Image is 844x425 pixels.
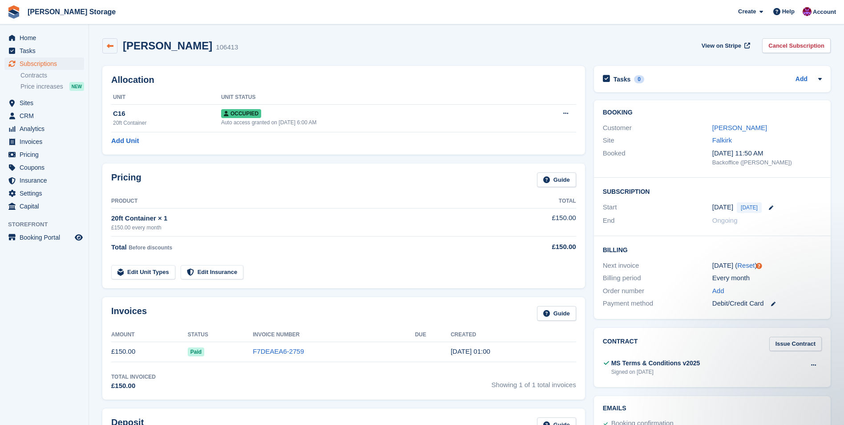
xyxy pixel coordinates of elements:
h2: [PERSON_NAME] [123,40,212,52]
a: menu [4,32,84,44]
h2: Allocation [111,75,576,85]
h2: Contract [603,337,638,351]
div: Every month [712,273,822,283]
span: Before discounts [129,245,172,251]
a: Edit Unit Types [111,265,175,280]
a: menu [4,161,84,174]
td: £150.00 [111,342,188,362]
img: stora-icon-8386f47178a22dfd0bd8f6a31ec36ba5ce8667c1dd55bd0f319d3a0aa187defe.svg [7,5,20,19]
span: Sites [20,97,73,109]
th: Amount [111,328,188,342]
span: Analytics [20,123,73,135]
a: Cancel Subscription [762,38,831,53]
div: C16 [113,109,221,119]
div: 106413 [216,42,238,53]
time: 2025-09-26 00:00:00 UTC [712,202,733,212]
a: Preview store [73,232,84,243]
div: £150.00 [504,242,576,252]
span: Total [111,243,127,251]
div: 20ft Container [113,119,221,127]
div: Start [603,202,712,213]
div: 0 [634,75,644,83]
span: Invoices [20,135,73,148]
h2: Subscription [603,187,822,196]
span: Showing 1 of 1 total invoices [492,373,576,391]
th: Unit Status [221,90,518,105]
a: menu [4,123,84,135]
span: Tasks [20,45,73,57]
a: menu [4,174,84,187]
a: Contracts [20,71,84,80]
span: Insurance [20,174,73,187]
span: Capital [20,200,73,212]
th: Invoice Number [253,328,415,342]
div: Signed on [DATE] [611,368,700,376]
a: Edit Insurance [181,265,244,280]
a: menu [4,187,84,200]
h2: Billing [603,245,822,254]
div: End [603,216,712,226]
span: Storefront [8,220,89,229]
div: Billing period [603,273,712,283]
a: menu [4,97,84,109]
time: 2025-09-26 00:00:32 UTC [451,347,490,355]
img: Audra Whitelaw [803,7,812,16]
div: NEW [69,82,84,91]
div: Payment method [603,298,712,309]
a: F7DEAEA6-2759 [253,347,304,355]
div: Next invoice [603,261,712,271]
a: [PERSON_NAME] [712,124,767,131]
a: Add [712,286,724,296]
span: Occupied [221,109,261,118]
h2: Tasks [614,75,631,83]
a: Price increases NEW [20,82,84,91]
div: Total Invoiced [111,373,156,381]
th: Status [188,328,253,342]
a: Issue Contract [769,337,822,351]
th: Created [451,328,576,342]
span: Settings [20,187,73,200]
div: Auto access granted on [DATE] 6:00 AM [221,119,518,127]
div: Customer [603,123,712,133]
span: Paid [188,347,204,356]
span: View on Stripe [702,41,741,50]
a: menu [4,45,84,57]
div: Order number [603,286,712,296]
td: £150.00 [504,208,576,236]
div: Debit/Credit Card [712,298,822,309]
a: [PERSON_NAME] Storage [24,4,119,19]
span: Booking Portal [20,231,73,244]
th: Due [415,328,451,342]
th: Total [504,194,576,208]
th: Product [111,194,504,208]
div: [DATE] 11:50 AM [712,148,822,159]
a: Guide [537,306,576,321]
a: menu [4,148,84,161]
a: Guide [537,172,576,187]
a: View on Stripe [698,38,752,53]
a: Add [796,74,808,85]
a: Add Unit [111,136,139,146]
div: [DATE] ( ) [712,261,822,271]
th: Unit [111,90,221,105]
h2: Emails [603,405,822,412]
div: MS Terms & Conditions v2025 [611,359,700,368]
span: Ongoing [712,217,738,224]
h2: Invoices [111,306,147,321]
span: Pricing [20,148,73,161]
span: Price increases [20,82,63,91]
a: Reset [737,262,755,269]
a: menu [4,110,84,122]
a: menu [4,135,84,148]
span: Create [738,7,756,16]
div: Booked [603,148,712,167]
span: Coupons [20,161,73,174]
h2: Pricing [111,172,141,187]
div: £150.00 [111,381,156,391]
div: Tooltip anchor [755,262,763,270]
a: menu [4,200,84,212]
a: menu [4,231,84,244]
div: Site [603,135,712,146]
a: menu [4,57,84,70]
span: [DATE] [737,202,762,213]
